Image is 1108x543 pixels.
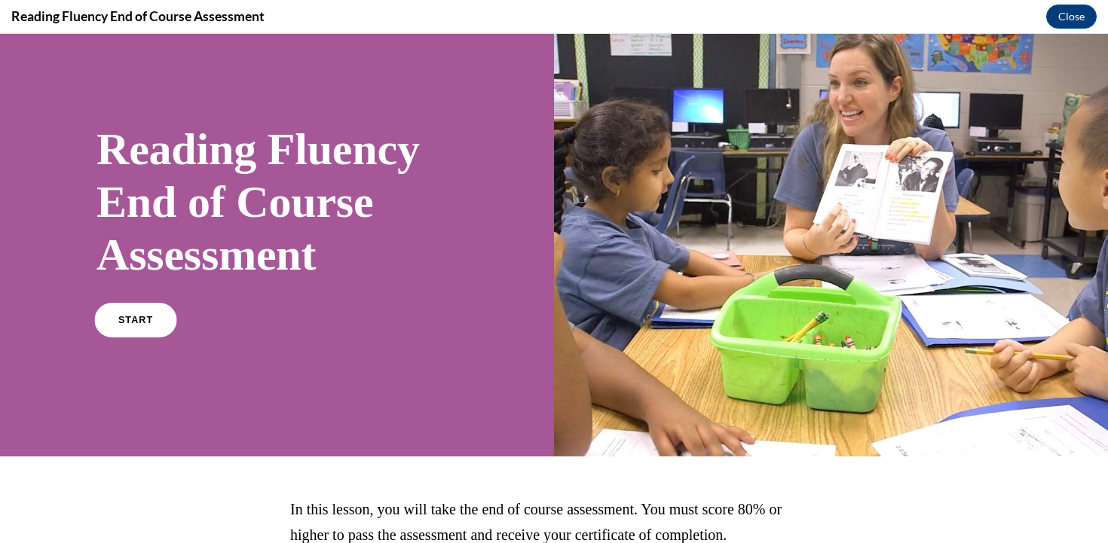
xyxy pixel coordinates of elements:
h4: Reading Fluency End of Course Assessment [11,7,265,26]
button: Close [1046,5,1097,29]
span: START [118,281,153,292]
h1: Reading Fluency End of Course Assessment [96,89,458,247]
span: In this lesson, you will take the end of course assessment. You must score 80% or higher to pass ... [290,467,782,509]
a: START [94,269,176,304]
